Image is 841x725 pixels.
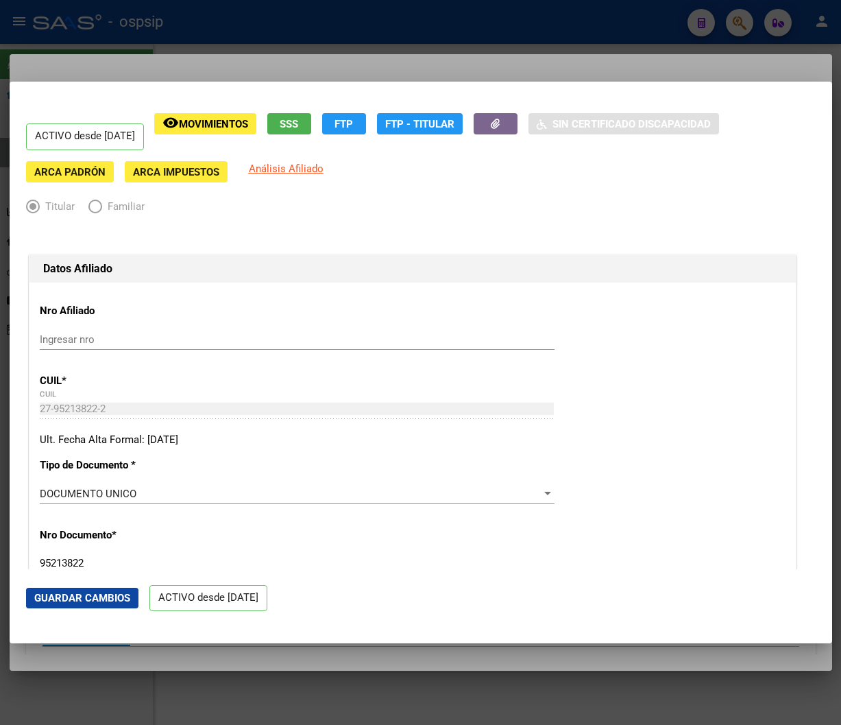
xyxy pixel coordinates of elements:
[154,113,256,134] button: Movimientos
[26,123,144,150] p: ACTIVO desde [DATE]
[40,199,75,215] span: Titular
[552,118,711,130] span: Sin Certificado Discapacidad
[43,261,782,277] h1: Datos Afiliado
[149,585,267,612] p: ACTIVO desde [DATE]
[34,166,106,178] span: ARCA Padrón
[26,161,114,182] button: ARCA Padrón
[102,199,145,215] span: Familiar
[40,457,263,473] p: Tipo de Documento *
[40,527,263,543] p: Nro Documento
[385,118,454,130] span: FTP - Titular
[34,592,130,604] span: Guardar Cambios
[179,118,248,130] span: Movimientos
[26,203,158,215] mat-radio-group: Elija una opción
[40,432,785,448] div: Ult. Fecha Alta Formal: [DATE]
[125,161,228,182] button: ARCA Impuestos
[528,113,719,134] button: Sin Certificado Discapacidad
[40,488,136,500] span: DOCUMENTO UNICO
[267,113,311,134] button: SSS
[794,678,827,711] iframe: Intercom live chat
[40,303,263,319] p: Nro Afiliado
[322,113,366,134] button: FTP
[162,115,179,131] mat-icon: remove_red_eye
[377,113,463,134] button: FTP - Titular
[40,373,263,389] p: CUIL
[249,163,324,175] span: Análisis Afiliado
[280,118,298,130] span: SSS
[334,118,353,130] span: FTP
[26,588,138,608] button: Guardar Cambios
[133,166,219,178] span: ARCA Impuestos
